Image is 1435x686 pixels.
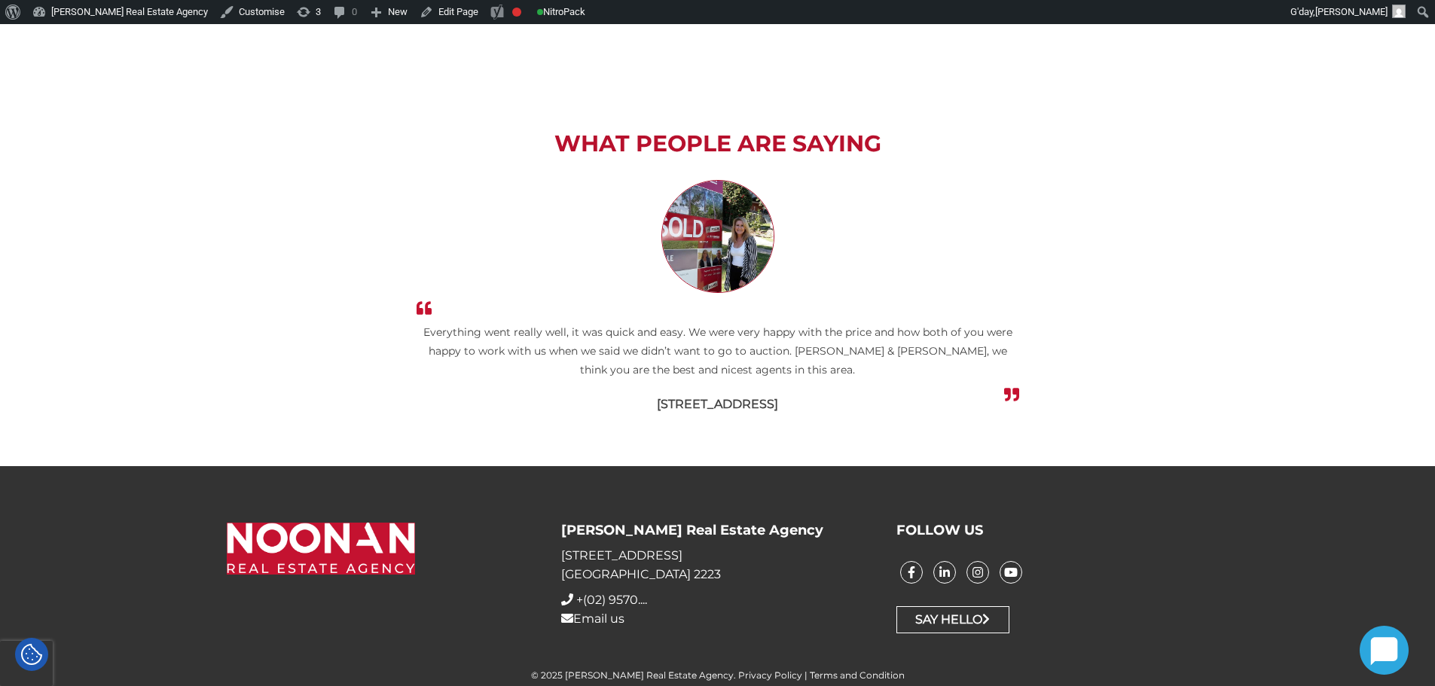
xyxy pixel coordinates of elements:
img: 15 Maple Street, Lugarno [661,180,774,293]
p: Everything went really well, it was quick and easy. We were very happy with the price and how bot... [417,323,1019,380]
h2: What People are Saying [215,130,1220,157]
img: Noonan Real Estate Agency [227,523,415,575]
a: Email us [561,611,624,626]
h3: FOLLOW US [896,523,1208,539]
h3: [PERSON_NAME] Real Estate Agency [561,523,873,539]
span: Privacy Policy | Terms and Condition [738,669,905,681]
div: Cookie Settings [15,638,48,671]
a: Click to reveal phone number [576,593,647,607]
a: Say Hello [896,606,1009,633]
div: Focus keyphrase not set [512,8,521,17]
span: +(02) 9570.... [576,593,647,607]
span: [PERSON_NAME] [1315,6,1388,17]
p: [STREET_ADDRESS] [215,395,1220,413]
span: © 2025 [PERSON_NAME] Real Estate Agency. [531,669,736,681]
p: [STREET_ADDRESS] [GEOGRAPHIC_DATA] 2223 [561,546,873,584]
